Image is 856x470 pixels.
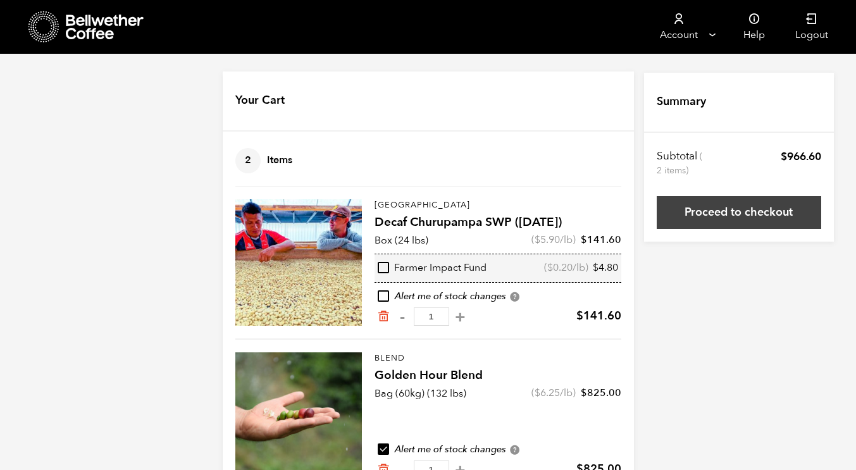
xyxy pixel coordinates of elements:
bdi: 825.00 [581,386,621,400]
span: $ [535,386,540,400]
th: Subtotal [657,149,704,177]
div: Alert me of stock changes [375,290,621,304]
p: [GEOGRAPHIC_DATA] [375,199,621,212]
div: Farmer Impact Fund [378,261,487,275]
span: 2 [235,148,261,173]
span: $ [593,261,599,275]
h4: Items [235,148,292,173]
p: Box (24 lbs) [375,233,428,248]
div: Alert me of stock changes [375,443,621,457]
span: $ [581,386,587,400]
bdi: 141.60 [576,308,621,324]
a: Proceed to checkout [657,196,821,229]
bdi: 141.60 [581,233,621,247]
span: $ [781,149,787,164]
span: ( /lb) [544,261,588,275]
input: Qty [414,307,449,326]
bdi: 966.60 [781,149,821,164]
p: Blend [375,352,621,365]
span: $ [581,233,587,247]
span: $ [547,261,553,275]
span: ( /lb) [531,386,576,400]
button: + [452,311,468,323]
bdi: 4.80 [593,261,618,275]
button: - [395,311,411,323]
h4: Golden Hour Blend [375,367,621,385]
a: Remove from cart [377,310,390,323]
p: Bag (60kg) (132 lbs) [375,386,466,401]
bdi: 5.90 [535,233,560,247]
h4: Summary [657,94,706,110]
h4: Your Cart [235,92,285,109]
span: ( /lb) [531,233,576,247]
span: $ [535,233,540,247]
span: $ [576,308,583,324]
bdi: 0.20 [547,261,573,275]
h4: Decaf Churupampa SWP ([DATE]) [375,214,621,232]
bdi: 6.25 [535,386,560,400]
